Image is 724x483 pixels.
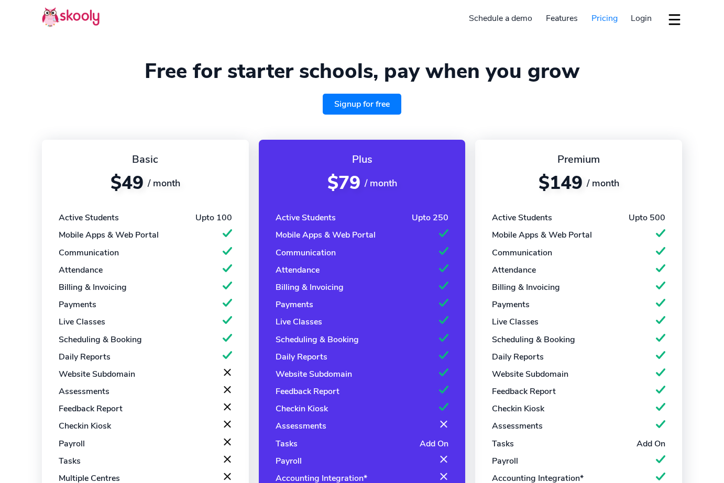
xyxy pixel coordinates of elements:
[492,386,556,397] div: Feedback Report
[59,152,232,166] div: Basic
[59,420,111,432] div: Checkin Kiosk
[276,264,320,276] div: Attendance
[412,212,448,223] div: Upto 250
[42,59,682,84] h1: Free for starter schools, pay when you grow
[42,7,100,27] img: Skooly
[492,334,575,345] div: Scheduling & Booking
[492,316,539,328] div: Live Classes
[276,282,344,293] div: Billing & Invoicing
[59,247,119,259] div: Communication
[420,438,448,450] div: Add On
[59,403,123,414] div: Feedback Report
[587,177,619,189] span: / month
[492,229,592,241] div: Mobile Apps & Web Portal
[327,171,360,195] span: $79
[59,282,127,293] div: Billing & Invoicing
[492,351,544,363] div: Daily Reports
[492,212,552,223] div: Active Students
[276,438,298,450] div: Tasks
[323,94,401,115] a: Signup for free
[492,403,544,414] div: Checkin Kiosk
[276,386,339,397] div: Feedback Report
[276,316,322,328] div: Live Classes
[365,177,397,189] span: / month
[276,229,376,241] div: Mobile Apps & Web Portal
[59,438,85,450] div: Payroll
[492,420,543,432] div: Assessments
[624,10,659,27] a: Login
[276,152,449,166] div: Plus
[492,152,665,166] div: Premium
[492,368,568,380] div: Website Subdomain
[59,299,96,310] div: Payments
[637,438,665,450] div: Add On
[492,299,530,310] div: Payments
[59,316,105,328] div: Live Classes
[492,247,552,259] div: Communication
[59,351,111,363] div: Daily Reports
[276,455,302,467] div: Payroll
[276,334,359,345] div: Scheduling & Booking
[591,13,618,24] span: Pricing
[111,171,144,195] span: $49
[148,177,180,189] span: / month
[492,264,536,276] div: Attendance
[463,10,540,27] a: Schedule a demo
[59,368,135,380] div: Website Subdomain
[539,10,585,27] a: Features
[276,247,336,259] div: Communication
[276,403,328,414] div: Checkin Kiosk
[539,171,583,195] span: $149
[492,438,514,450] div: Tasks
[195,212,232,223] div: Upto 100
[59,455,81,467] div: Tasks
[631,13,652,24] span: Login
[59,386,109,397] div: Assessments
[629,212,665,223] div: Upto 500
[276,299,313,310] div: Payments
[585,10,624,27] a: Pricing
[59,212,119,223] div: Active Students
[276,368,352,380] div: Website Subdomain
[59,229,159,241] div: Mobile Apps & Web Portal
[276,212,336,223] div: Active Students
[667,7,682,31] button: dropdown menu
[276,420,326,432] div: Assessments
[59,264,103,276] div: Attendance
[59,334,142,345] div: Scheduling & Booking
[276,351,327,363] div: Daily Reports
[492,282,560,293] div: Billing & Invoicing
